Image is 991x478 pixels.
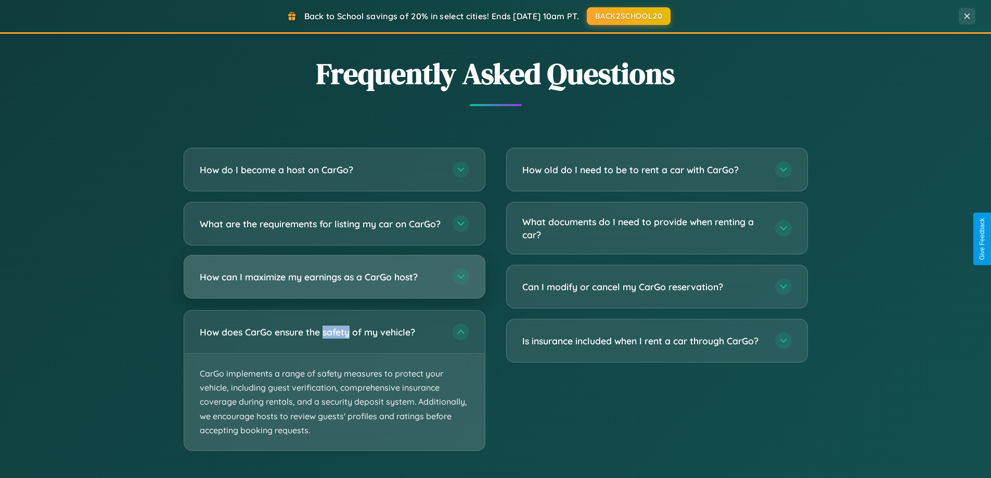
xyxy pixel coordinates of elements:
h3: How do I become a host on CarGo? [200,163,442,176]
h3: How does CarGo ensure the safety of my vehicle? [200,326,442,339]
h3: How can I maximize my earnings as a CarGo host? [200,270,442,283]
h3: How old do I need to be to rent a car with CarGo? [522,163,765,176]
h2: Frequently Asked Questions [184,54,808,94]
span: Back to School savings of 20% in select cities! Ends [DATE] 10am PT. [304,11,579,21]
h3: Can I modify or cancel my CarGo reservation? [522,280,765,293]
div: Give Feedback [979,218,986,260]
h3: What are the requirements for listing my car on CarGo? [200,217,442,230]
p: CarGo implements a range of safety measures to protect your vehicle, including guest verification... [184,354,485,450]
button: BACK2SCHOOL20 [587,7,671,25]
h3: What documents do I need to provide when renting a car? [522,215,765,241]
h3: Is insurance included when I rent a car through CarGo? [522,334,765,347]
